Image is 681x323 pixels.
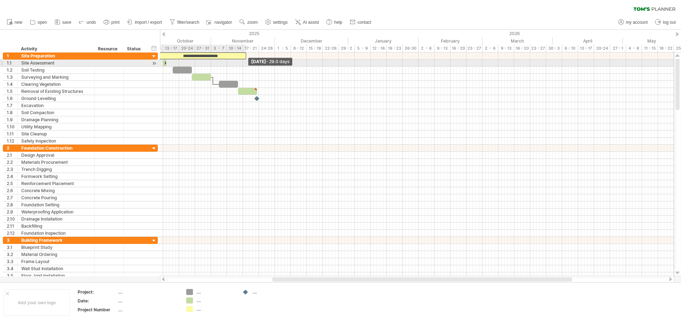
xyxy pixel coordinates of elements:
span: new [15,20,22,25]
div: .... [118,289,178,295]
div: Ground Levelling [21,95,91,102]
div: Activity [21,45,90,52]
span: log out [663,20,676,25]
div: 29 - 2 [339,45,355,52]
a: import / export [125,18,164,27]
div: Resource [98,45,120,52]
span: filter/search [177,20,199,25]
div: 1.11 [7,130,17,137]
div: 13 - 17 [163,45,179,52]
div: 20-24 [594,45,610,52]
div: Building Framework [21,237,91,244]
span: my account [626,20,648,25]
span: - 29.0 days [266,59,289,64]
div: 3.1 [7,244,17,251]
div: Design Approval [21,152,91,158]
div: Foundation Inspection [21,230,91,236]
div: 15 - 19 [307,45,323,52]
div: 24-28 [259,45,275,52]
span: AI assist [303,20,319,25]
div: 23 - 27 [530,45,546,52]
div: 16 - 20 [450,45,466,52]
div: 3 [7,237,17,244]
div: .... [196,289,235,295]
div: 18 - 22 [658,45,674,52]
div: Utility Mapping [21,123,91,130]
div: Clearing Vegetation [21,81,91,88]
a: log out [653,18,678,27]
div: 1 [7,52,17,59]
div: 1.4 [7,81,17,88]
a: open [28,18,49,27]
div: Project: [78,289,117,295]
div: Concrete Pouring [21,194,91,201]
a: my account [616,18,650,27]
div: Material Ordering [21,251,91,258]
div: 20-24 [179,45,195,52]
div: .... [118,298,178,304]
div: 5 - 9 [355,45,371,52]
div: 2.8 [7,201,17,208]
span: contact [358,20,371,25]
div: Drainage Installation [21,216,91,222]
div: 3.4 [7,265,17,272]
div: 2.2 [7,159,17,166]
div: 1 - 5 [275,45,291,52]
div: Excavation [21,102,91,109]
a: filter/search [168,18,201,27]
div: .... [196,306,235,312]
div: Blueprint Study [21,244,91,251]
div: 27 - 31 [195,45,211,52]
div: 2.4 [7,173,17,180]
div: scroll to activity [151,60,157,67]
a: help [325,18,344,27]
span: zoom [247,20,258,25]
div: 1.3 [7,74,17,80]
a: settings [264,18,290,27]
div: Site Preparation [21,52,91,59]
div: Backfilling [21,223,91,229]
div: Soil Testing [21,67,91,73]
div: 16 - 20 [514,45,530,52]
a: undo [77,18,98,27]
div: 3.3 [7,258,17,265]
div: 1.10 [7,123,17,130]
div: February 2026 [419,37,482,45]
div: 10 - 14 [227,45,243,52]
div: 26-30 [403,45,419,52]
div: October 2025 [138,37,211,45]
div: 1.6 [7,95,17,102]
div: 2.1 [7,152,17,158]
div: 2.6 [7,187,17,194]
div: 30 - 3 [546,45,562,52]
div: 17 - 21 [243,45,259,52]
div: 23 - 27 [466,45,482,52]
div: Date: [78,298,117,304]
div: 2 [7,145,17,151]
div: 1.12 [7,138,17,144]
span: undo [87,20,96,25]
div: .... [196,297,235,303]
div: Removal of Existing Structures [21,88,91,95]
div: .... [118,307,178,313]
div: 6 - 10 [562,45,578,52]
a: AI assist [293,18,321,27]
div: 22-26 [323,45,339,52]
div: Soil Compaction [21,109,91,116]
div: 2.7 [7,194,17,201]
div: 19 - 23 [387,45,403,52]
div: 1.1 [7,60,17,66]
div: Surveying and Marking [21,74,91,80]
a: save [53,18,73,27]
div: 2 - 6 [419,45,434,52]
div: Foundation Setting [21,201,91,208]
div: 13 - 17 [578,45,594,52]
div: Site Assessment [21,60,91,66]
div: Concrete Mixing [21,187,91,194]
div: 1.5 [7,88,17,95]
a: contact [348,18,373,27]
div: 3.2 [7,251,17,258]
span: import / export [135,20,162,25]
span: settings [273,20,288,25]
div: Status [127,45,143,52]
